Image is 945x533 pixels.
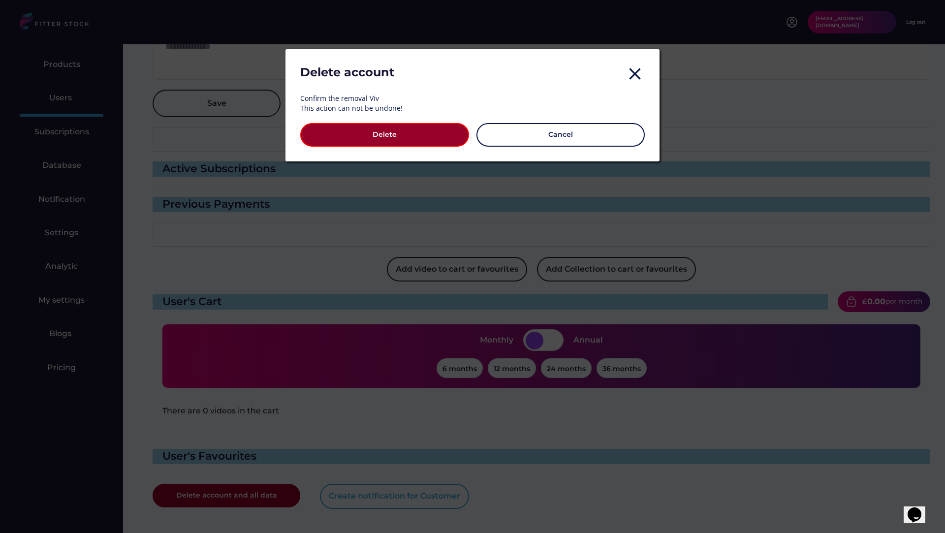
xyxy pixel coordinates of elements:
button: close [625,64,645,84]
div: Delete account [300,64,399,86]
div: Confirm the removal Viv This action can not be undone! [300,94,645,116]
iframe: chat widget [904,494,935,523]
button: Delete [300,123,469,147]
button: Cancel [476,123,645,147]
